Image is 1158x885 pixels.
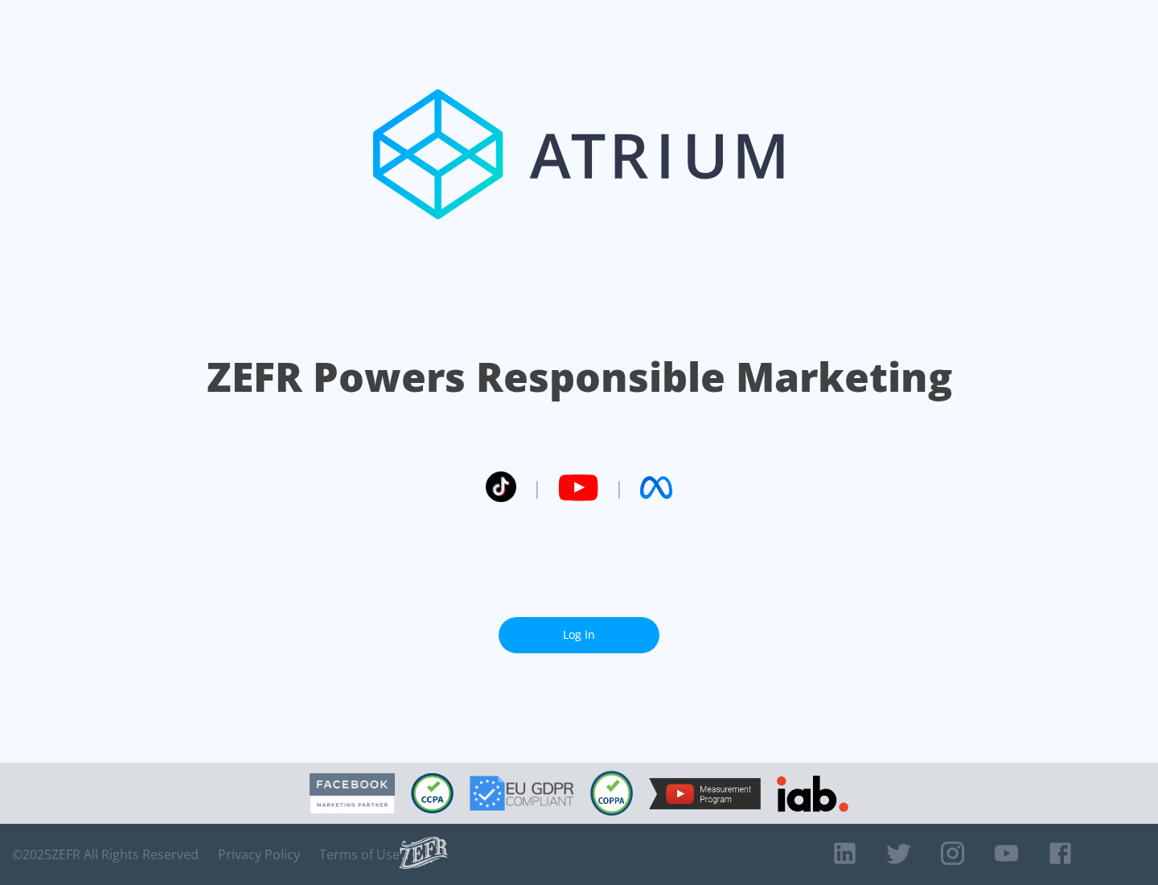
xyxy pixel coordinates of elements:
img: Facebook Marketing Partner [310,773,395,814]
span: | [614,475,624,500]
a: Privacy Policy [218,846,300,862]
span: | [532,475,542,500]
img: IAB [777,776,848,812]
img: CCPA Compliant [411,773,454,813]
h1: ZEFR Powers Responsible Marketing [207,349,952,405]
a: Log In [499,617,659,653]
img: COPPA Compliant [590,771,633,816]
img: GDPR Compliant [470,776,574,811]
img: YouTube Measurement Program [649,778,761,809]
span: © 2025 ZEFR All Rights Reserved [12,846,199,862]
a: Terms of Use [319,846,400,862]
